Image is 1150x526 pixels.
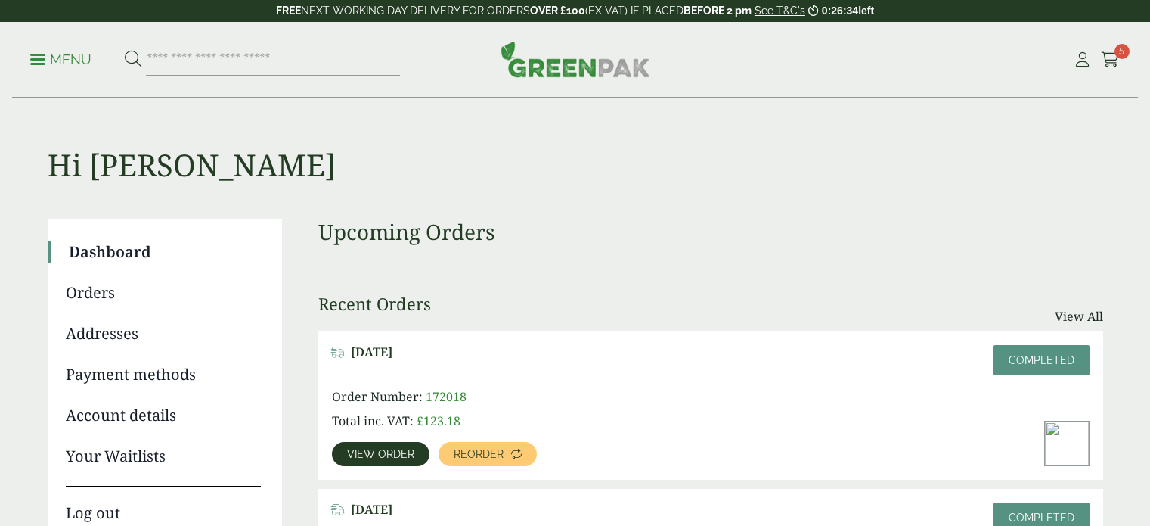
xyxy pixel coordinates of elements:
[66,486,261,524] a: Log out
[351,503,392,517] span: [DATE]
[318,219,1103,245] h3: Upcoming Orders
[66,445,261,468] a: Your Waitlists
[1101,52,1120,67] i: Cart
[30,51,91,69] p: Menu
[347,449,414,459] span: View order
[454,449,504,459] span: Reorder
[417,412,423,429] span: £
[48,98,1103,183] h1: Hi [PERSON_NAME]
[501,41,650,77] img: GreenPak Supplies
[276,5,301,17] strong: FREE
[351,345,392,359] span: [DATE]
[318,294,431,313] h3: Recent Orders
[1114,44,1130,59] span: 5
[69,241,261,263] a: Dashboard
[332,442,429,466] a: View order
[1073,52,1092,67] i: My Account
[683,5,752,17] strong: BEFORE 2 pm
[439,442,537,466] a: Reorder
[332,412,414,429] span: Total inc. VAT:
[1055,307,1103,325] a: View All
[417,412,460,429] bdi: 123.18
[426,388,467,405] span: 172018
[66,363,261,386] a: Payment methods
[66,322,261,345] a: Addresses
[30,51,91,66] a: Menu
[1101,48,1120,71] a: 5
[822,5,858,17] span: 0:26:34
[66,404,261,427] a: Account details
[1009,512,1074,524] span: Completed
[332,388,423,405] span: Order Number:
[858,5,874,17] span: left
[530,5,585,17] strong: OVER £100
[66,282,261,304] a: Orders
[1045,422,1089,465] img: 8oz_kraft_a-300x200.jpg
[1009,354,1074,366] span: Completed
[755,5,805,17] a: See T&C's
